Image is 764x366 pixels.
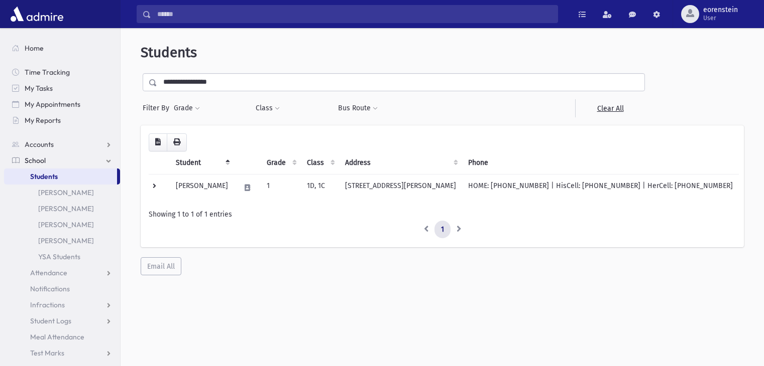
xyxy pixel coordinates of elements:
[167,133,187,151] button: Print
[4,217,120,233] a: [PERSON_NAME]
[462,174,739,201] td: HOME: [PHONE_NUMBER] | HisCell: [PHONE_NUMBER] | HerCell: [PHONE_NUMBER]
[4,345,120,361] a: Test Marks
[575,99,645,117] a: Clear All
[30,300,65,309] span: Infractions
[8,4,66,24] img: AdmirePro
[261,174,301,201] td: 1
[434,221,451,239] a: 1
[4,64,120,80] a: Time Tracking
[703,6,738,14] span: eorenstein
[149,133,167,151] button: CSV
[4,249,120,265] a: YSA Students
[141,257,181,275] button: Email All
[4,185,120,201] a: [PERSON_NAME]
[4,233,120,249] a: [PERSON_NAME]
[30,316,71,325] span: Student Logs
[25,68,70,77] span: Time Tracking
[301,174,339,201] td: 1D, 1C
[4,201,120,217] a: [PERSON_NAME]
[339,151,462,174] th: Address: activate to sort column ascending
[170,174,234,201] td: [PERSON_NAME]
[4,136,120,152] a: Accounts
[4,329,120,345] a: Meal Attendance
[170,151,234,174] th: Student: activate to sort column descending
[4,80,120,96] a: My Tasks
[4,265,120,281] a: Attendance
[4,168,117,185] a: Students
[143,103,173,113] span: Filter By
[25,100,80,109] span: My Appointments
[4,112,120,128] a: My Reports
[30,348,64,357] span: Test Marks
[30,172,58,181] span: Students
[151,5,558,23] input: Search
[25,84,53,93] span: My Tasks
[462,151,739,174] th: Phone
[255,99,280,117] button: Class
[4,297,120,313] a: Infractions
[25,140,54,149] span: Accounts
[25,116,61,125] span: My Reports
[141,44,197,61] span: Students
[30,268,67,277] span: Attendance
[4,40,120,56] a: Home
[339,174,462,201] td: [STREET_ADDRESS][PERSON_NAME]
[301,151,339,174] th: Class: activate to sort column ascending
[338,99,378,117] button: Bus Route
[4,313,120,329] a: Student Logs
[25,44,44,53] span: Home
[30,332,84,341] span: Meal Attendance
[261,151,301,174] th: Grade: activate to sort column ascending
[149,209,736,220] div: Showing 1 to 1 of 1 entries
[4,152,120,168] a: School
[4,281,120,297] a: Notifications
[30,284,70,293] span: Notifications
[173,99,200,117] button: Grade
[4,96,120,112] a: My Appointments
[25,156,46,165] span: School
[703,14,738,22] span: User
